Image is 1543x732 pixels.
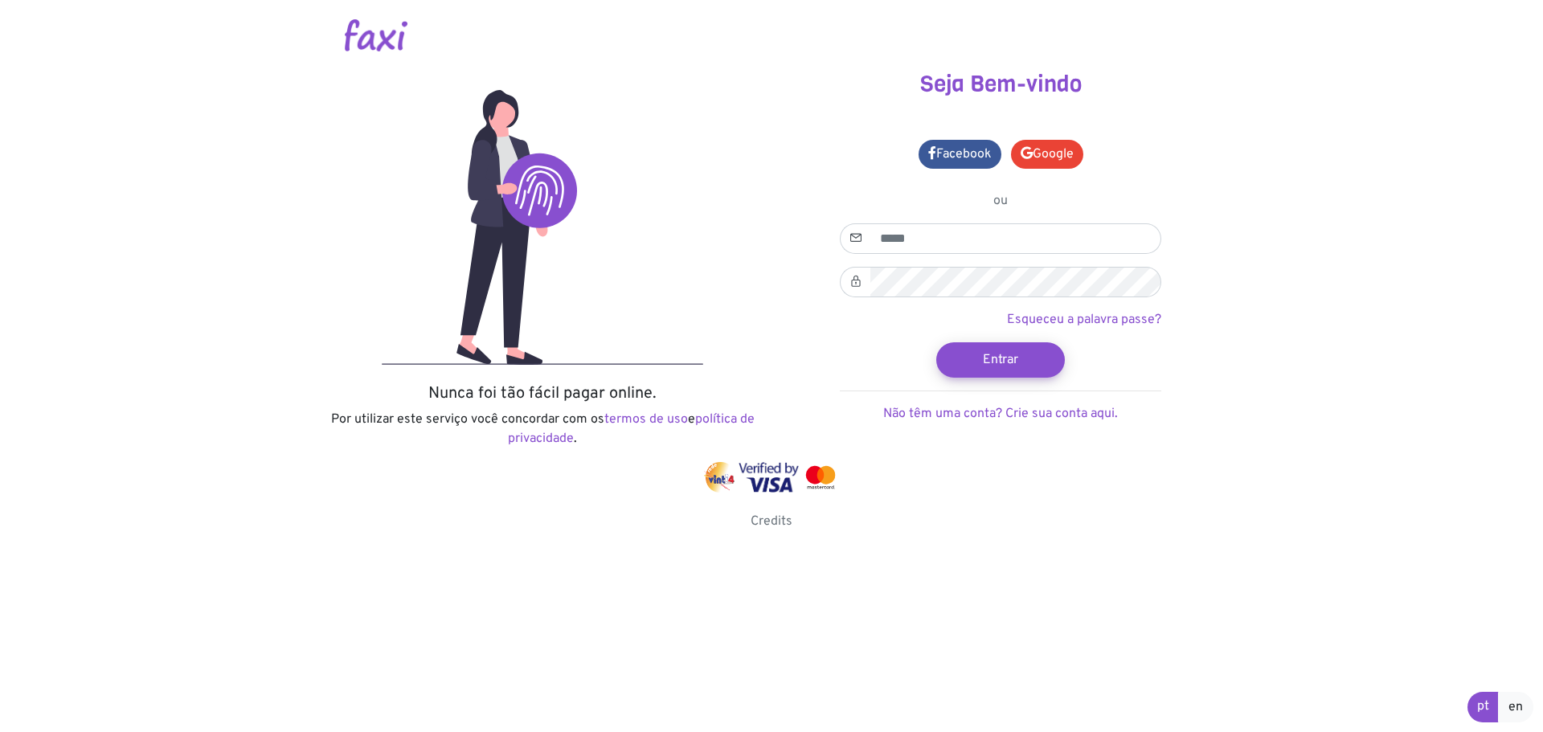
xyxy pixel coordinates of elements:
[802,462,839,493] img: mastercard
[1498,692,1533,722] a: en
[325,384,759,403] h5: Nunca foi tão fácil pagar online.
[604,411,688,427] a: termos de uso
[883,406,1118,422] a: Não têm uma conta? Crie sua conta aqui.
[739,462,799,493] img: visa
[840,191,1161,211] p: ou
[704,462,736,493] img: vinti4
[1467,692,1499,722] a: pt
[751,513,792,530] a: Credits
[919,140,1001,169] a: Facebook
[325,410,759,448] p: Por utilizar este serviço você concordar com os e .
[784,71,1218,98] h3: Seja Bem-vindo
[936,342,1065,378] button: Entrar
[1007,312,1161,328] a: Esqueceu a palavra passe?
[1011,140,1083,169] a: Google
